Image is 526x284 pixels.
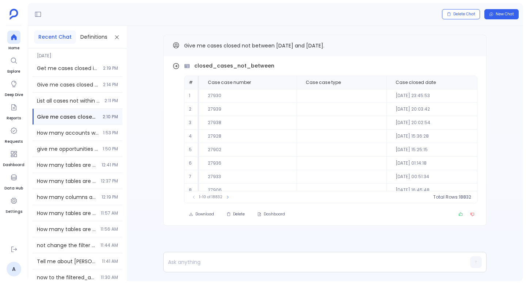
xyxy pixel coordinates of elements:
[37,193,97,201] span: how many columns are enabled in opportunity membership
[37,258,98,265] span: Tell me about Gibson - Sporer
[386,157,481,170] td: [DATE] 01:14:18
[386,103,481,116] td: [DATE] 20:03:42
[386,184,481,197] td: [DATE] 16:45:48
[184,89,199,103] td: 1
[222,209,249,219] button: Delete
[184,103,199,116] td: 2
[199,143,297,157] td: 27902
[194,62,274,70] span: closed_cases_not_between
[199,194,222,200] span: 1-10 of 18832
[76,30,112,44] button: Definitions
[442,9,480,19] button: Delete Chat
[101,275,118,280] span: 11:30 AM
[184,157,199,170] td: 6
[7,31,20,51] a: Home
[37,274,96,281] span: now to the filtered_accounts_by_arr table add associated users data.
[199,170,297,184] td: 27933
[37,81,99,88] span: Give me cases closed in the last 2 quarters, not in Q1 2024, and after FY 2022.
[459,194,471,200] span: 18832
[7,262,21,276] a: A
[5,209,22,215] span: Settings
[37,161,97,169] span: How many tables are present in CX data? (Use infotool)
[101,178,118,184] span: 12:37 PM
[5,194,22,215] a: Settings
[306,80,341,85] span: Case case type
[7,45,20,51] span: Home
[3,147,24,168] a: Dashboard
[104,98,118,104] span: 2:11 PM
[199,157,297,170] td: 27936
[103,146,118,152] span: 1:50 PM
[386,89,481,103] td: [DATE] 23:45:53
[103,82,118,88] span: 2:14 PM
[233,212,245,217] span: Delete
[184,170,199,184] td: 7
[199,116,297,130] td: 27938
[103,65,118,71] span: 2:19 PM
[184,209,219,219] button: Download
[184,130,199,143] td: 4
[199,89,297,103] td: 27930
[101,210,118,216] span: 11:57 AM
[199,184,297,197] td: 27906
[37,177,96,185] span: How many tables are present in CX data?
[100,226,118,232] span: 11:56 AM
[5,124,23,145] a: Requests
[433,194,459,200] span: Total Rows:
[37,97,100,104] span: List all cases not within 2023 Q1.
[100,242,118,248] span: 11:44 AM
[5,92,23,98] span: Deep Dive
[37,210,96,217] span: How many tables are disabled?
[103,130,118,136] span: 1:53 PM
[184,184,199,197] td: 8
[386,130,481,143] td: [DATE] 15:36:28
[5,139,23,145] span: Requests
[386,143,481,157] td: [DATE] 15:25:15
[37,226,96,233] : How many tables are disabled?\
[184,143,199,157] td: 5
[5,77,23,98] a: Deep Dive
[453,12,475,17] span: Delete Chat
[4,185,23,191] span: Data Hub
[184,42,324,49] span: Give me cases closed not between [DATE] and [DATE].
[396,80,436,85] span: Case closed date
[37,242,96,249] span: not change the filter to include all the accounts that have less than 500k
[37,65,99,72] span: Get me cases closed in current and last 2 months, between Jan 2024 and May 2024, not on weekends,...
[9,9,18,20] img: petavue logo
[208,80,251,85] span: Case case number
[189,79,193,85] span: #
[496,12,514,17] span: New Chat
[37,145,98,153] span: give me opportunities closed in the last quarter
[199,103,297,116] td: 27939
[37,113,98,120] span: Give me cases closed not between 2023-10-01 and 2024-03-02.
[102,194,118,200] span: 12:19 PM
[7,54,20,74] a: Explore
[37,129,99,137] span: How many accounts were created in the last year
[34,30,76,44] button: Recent Chat
[102,258,118,264] span: 11:41 AM
[3,162,24,168] span: Dashboard
[7,69,20,74] span: Explore
[4,171,23,191] a: Data Hub
[184,116,199,130] td: 3
[33,49,122,59] span: [DATE]
[484,9,519,19] button: New Chat
[7,115,21,121] span: Reports
[199,130,297,143] td: 27928
[7,101,21,121] a: Reports
[252,209,290,219] button: Dashboard
[103,114,118,120] span: 2:10 PM
[386,170,481,184] td: [DATE] 00:51:34
[195,212,214,217] span: Download
[386,116,481,130] td: [DATE] 20:02:54
[264,212,285,217] span: Dashboard
[102,162,118,168] span: 12:41 PM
